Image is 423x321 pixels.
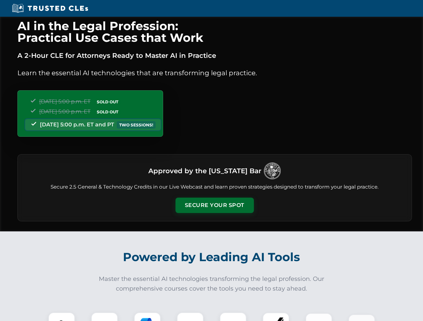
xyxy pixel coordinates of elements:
img: Logo [264,163,281,179]
h3: Approved by the [US_STATE] Bar [148,165,261,177]
h1: AI in the Legal Profession: Practical Use Cases that Work [17,20,412,43]
p: Learn the essential AI technologies that are transforming legal practice. [17,68,412,78]
span: SOLD OUT [94,108,121,115]
p: Secure 2.5 General & Technology Credits in our Live Webcast and learn proven strategies designed ... [26,183,404,191]
img: Trusted CLEs [10,3,90,13]
span: SOLD OUT [94,98,121,105]
button: Secure Your Spot [175,198,254,213]
p: Master the essential AI technologies transforming the legal profession. Our comprehensive courses... [94,274,329,294]
span: [DATE] 5:00 p.m. ET [39,108,90,115]
p: A 2-Hour CLE for Attorneys Ready to Master AI in Practice [17,50,412,61]
h2: Powered by Leading AI Tools [26,245,397,269]
span: [DATE] 5:00 p.m. ET [39,98,90,105]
